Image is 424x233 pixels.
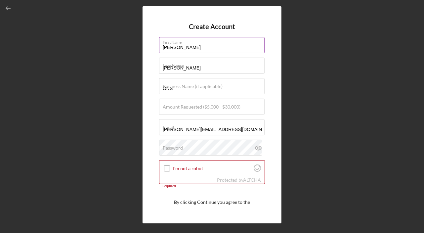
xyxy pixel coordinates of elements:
h4: Create Account [189,23,235,30]
p: By clicking Continue you agree to the and [174,199,250,213]
a: Privacy Policy [215,207,244,212]
a: Visit Altcha.org [243,177,261,183]
label: First Name [163,37,265,45]
label: Amount Requested ($5,000 - $30,000) [163,104,240,110]
a: Visit Altcha.org [254,167,261,173]
div: Required [159,184,265,188]
label: I'm not a robot [173,166,252,171]
label: Last Name [163,63,184,69]
label: Email [163,125,174,130]
div: Protected by [217,177,261,183]
label: Business Name (if applicable) [163,84,223,89]
a: Terms of Use [180,207,206,212]
label: Password [163,145,183,151]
